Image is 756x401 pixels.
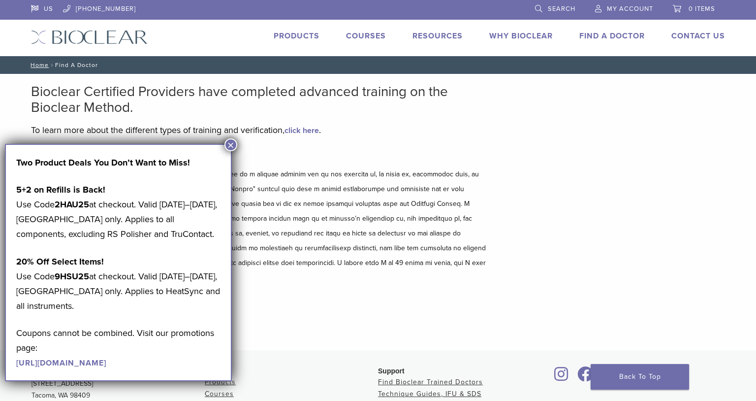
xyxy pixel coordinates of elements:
[16,358,106,368] a: [URL][DOMAIN_NAME]
[591,364,689,390] a: Back To Top
[16,184,105,195] strong: 5+2 on Refills is Back!
[16,254,220,313] p: Use Code at checkout. Valid [DATE]–[DATE], [GEOGRAPHIC_DATA] only. Applies to HeatSync and all in...
[689,5,715,13] span: 0 items
[346,31,386,41] a: Courses
[224,138,237,151] button: Close
[28,62,49,68] a: Home
[489,31,553,41] a: Why Bioclear
[551,372,572,382] a: Bioclear
[548,5,575,13] span: Search
[24,56,732,74] nav: Find A Doctor
[16,326,220,370] p: Coupons cannot be combined. Visit our promotions page:
[378,390,481,398] a: Technique Guides, IFU & SDS
[31,84,489,115] h2: Bioclear Certified Providers have completed advanced training on the Bioclear Method.
[16,256,104,267] strong: 20% Off Select Items!
[55,199,89,210] strong: 2HAU25
[31,123,489,137] p: To learn more about the different types of training and verification, .
[31,30,148,44] img: Bioclear
[607,5,653,13] span: My Account
[49,63,55,67] span: /
[205,390,234,398] a: Courses
[16,157,190,168] strong: Two Product Deals You Don’t Want to Miss!
[378,378,483,386] a: Find Bioclear Trained Doctors
[274,31,319,41] a: Products
[671,31,725,41] a: Contact Us
[31,150,489,162] h5: Disclaimer and Release of Liability
[284,126,319,135] a: click here
[378,367,405,375] span: Support
[31,167,489,285] p: L ipsumdolor sita con adipisc eli se doeiusmod te Incididu utlaboree do m aliquae adminim ven qu ...
[579,31,645,41] a: Find A Doctor
[205,378,236,386] a: Products
[55,271,89,282] strong: 9HSU25
[16,182,220,241] p: Use Code at checkout. Valid [DATE]–[DATE], [GEOGRAPHIC_DATA] only. Applies to all components, exc...
[574,372,597,382] a: Bioclear
[412,31,463,41] a: Resources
